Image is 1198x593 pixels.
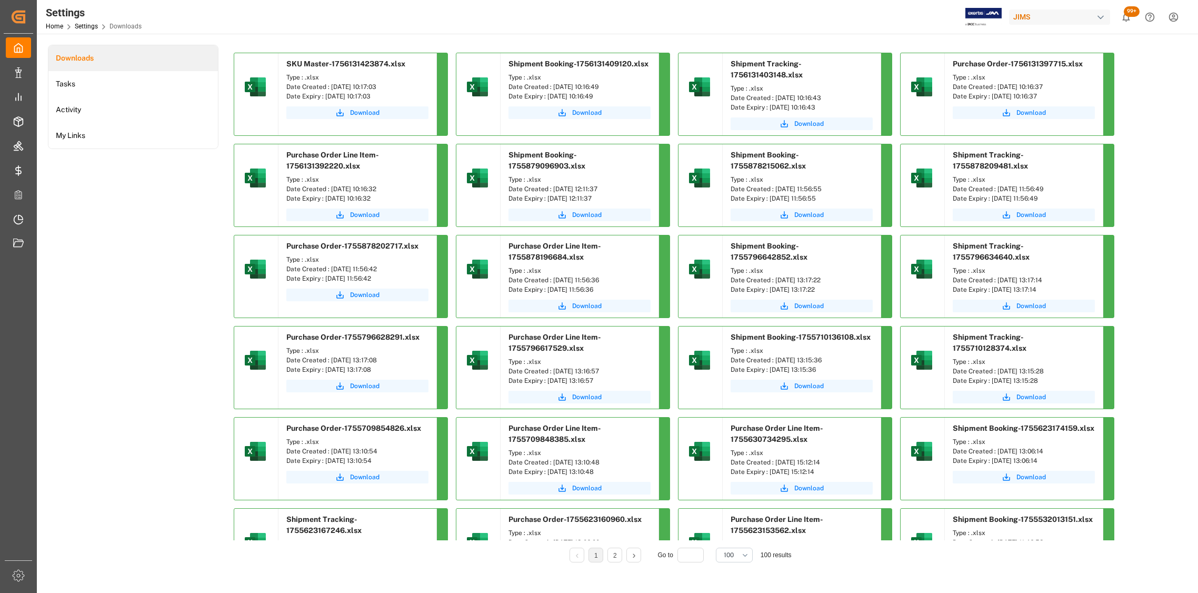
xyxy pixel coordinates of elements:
[465,530,490,555] img: microsoft-excel-2019--v1.png
[731,84,873,93] div: Type : .xlsx
[286,151,379,170] span: Purchase Order Line Item-1756131392220.xlsx
[716,548,753,562] button: open menu
[909,348,934,373] img: microsoft-excel-2019--v1.png
[243,530,268,555] img: microsoft-excel-2019--v1.png
[286,255,428,264] div: Type : .xlsx
[909,74,934,100] img: microsoft-excel-2019--v1.png
[794,210,824,220] span: Download
[243,165,268,191] img: microsoft-excel-2019--v1.png
[953,376,1095,386] div: Date Expiry : [DATE] 13:15:28
[965,8,1002,26] img: Exertis%20JAM%20-%20Email%20Logo.jpg_1722504956.jpg
[508,482,651,495] a: Download
[286,194,428,203] div: Date Expiry : [DATE] 10:16:32
[953,73,1095,82] div: Type : .xlsx
[794,119,824,129] span: Download
[731,467,873,477] div: Date Expiry : [DATE] 15:12:14
[731,60,803,79] span: Shipment Tracking-1756131403148.xlsx
[286,209,428,221] button: Download
[613,552,617,559] a: 2
[953,151,1028,170] span: Shipment Tracking-1755878209481.xlsx
[731,365,873,374] div: Date Expiry : [DATE] 13:15:36
[508,92,651,101] div: Date Expiry : [DATE] 10:16:49
[243,256,268,282] img: microsoft-excel-2019--v1.png
[572,108,602,117] span: Download
[731,275,873,285] div: Date Created : [DATE] 13:17:22
[731,266,873,275] div: Type : .xlsx
[508,391,651,403] button: Download
[508,60,648,68] span: Shipment Booking-1756131409120.xlsx
[508,528,651,538] div: Type : .xlsx
[953,209,1095,221] button: Download
[508,300,651,312] button: Download
[508,184,651,194] div: Date Created : [DATE] 12:11:37
[508,376,651,386] div: Date Expiry : [DATE] 13:16:57
[761,551,792,559] span: 100 results
[953,538,1095,547] div: Date Created : [DATE] 11:46:53
[508,538,651,547] div: Date Created : [DATE] 13:06:00
[953,184,1095,194] div: Date Created : [DATE] 11:56:49
[953,424,1094,432] span: Shipment Booking-1755623174159.xlsx
[731,424,823,443] span: Purchase Order Line Item-1755630734295.xlsx
[953,528,1095,538] div: Type : .xlsx
[508,106,651,119] button: Download
[286,264,428,274] div: Date Created : [DATE] 11:56:42
[794,483,824,493] span: Download
[508,266,651,275] div: Type : .xlsx
[286,456,428,466] div: Date Expiry : [DATE] 13:10:54
[48,71,218,97] li: Tasks
[953,82,1095,92] div: Date Created : [DATE] 10:16:37
[953,92,1095,101] div: Date Expiry : [DATE] 10:16:37
[1016,301,1046,311] span: Download
[508,333,601,352] span: Purchase Order Line Item-1755796617529.xlsx
[286,447,428,456] div: Date Created : [DATE] 13:10:54
[286,380,428,392] button: Download
[286,289,428,301] button: Download
[953,456,1095,466] div: Date Expiry : [DATE] 13:06:14
[508,285,651,294] div: Date Expiry : [DATE] 11:56:36
[657,548,707,562] div: Go to
[731,285,873,294] div: Date Expiry : [DATE] 13:17:22
[46,5,142,21] div: Settings
[953,106,1095,119] a: Download
[953,300,1095,312] a: Download
[953,285,1095,294] div: Date Expiry : [DATE] 13:17:14
[626,548,641,562] li: Next Page
[687,74,712,100] img: microsoft-excel-2019--v1.png
[572,392,602,402] span: Download
[731,209,873,221] a: Download
[731,117,873,130] button: Download
[731,380,873,392] a: Download
[465,165,490,191] img: microsoft-excel-2019--v1.png
[286,424,421,432] span: Purchase Order-1755709854826.xlsx
[731,482,873,495] button: Download
[570,548,584,562] li: Previous Page
[286,184,428,194] div: Date Created : [DATE] 10:16:32
[794,381,824,391] span: Download
[465,439,490,464] img: microsoft-excel-2019--v1.png
[286,92,428,101] div: Date Expiry : [DATE] 10:17:03
[909,530,934,555] img: microsoft-excel-2019--v1.png
[1016,108,1046,117] span: Download
[508,357,651,367] div: Type : .xlsx
[731,448,873,458] div: Type : .xlsx
[286,106,428,119] button: Download
[286,539,428,549] div: Type : .xlsx
[48,123,218,149] a: My Links
[1138,5,1162,29] button: Help Center
[953,367,1095,376] div: Date Created : [DATE] 13:15:28
[508,448,651,458] div: Type : .xlsx
[75,23,98,30] a: Settings
[572,210,602,220] span: Download
[731,458,873,467] div: Date Created : [DATE] 15:12:14
[465,256,490,282] img: microsoft-excel-2019--v1.png
[48,97,218,123] li: Activity
[48,45,218,71] a: Downloads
